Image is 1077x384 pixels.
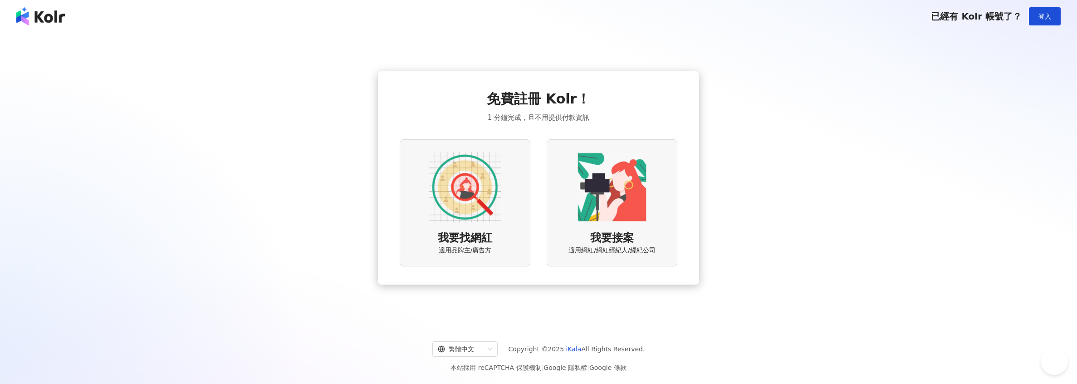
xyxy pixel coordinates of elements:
[439,246,492,255] span: 適用品牌主/廣告方
[1029,7,1061,25] button: 登入
[487,89,591,108] span: 免費註冊 Kolr！
[590,231,634,246] span: 我要接案
[438,342,484,356] div: 繁體中文
[1038,13,1051,20] span: 登入
[450,362,626,373] span: 本站採用 reCAPTCHA 保護機制
[16,7,65,25] img: logo
[438,231,492,246] span: 我要找網紅
[931,11,1022,22] span: 已經有 Kolr 帳號了？
[429,151,501,223] img: AD identity option
[542,364,544,371] span: |
[576,151,648,223] img: KOL identity option
[1041,348,1068,375] iframe: Help Scout Beacon - Open
[509,344,645,354] span: Copyright © 2025 All Rights Reserved.
[587,364,589,371] span: |
[543,364,587,371] a: Google 隱私權
[568,246,655,255] span: 適用網紅/網紅經紀人/經紀公司
[488,112,589,123] span: 1 分鐘完成，且不用提供付款資訊
[566,345,582,353] a: iKala
[589,364,627,371] a: Google 條款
